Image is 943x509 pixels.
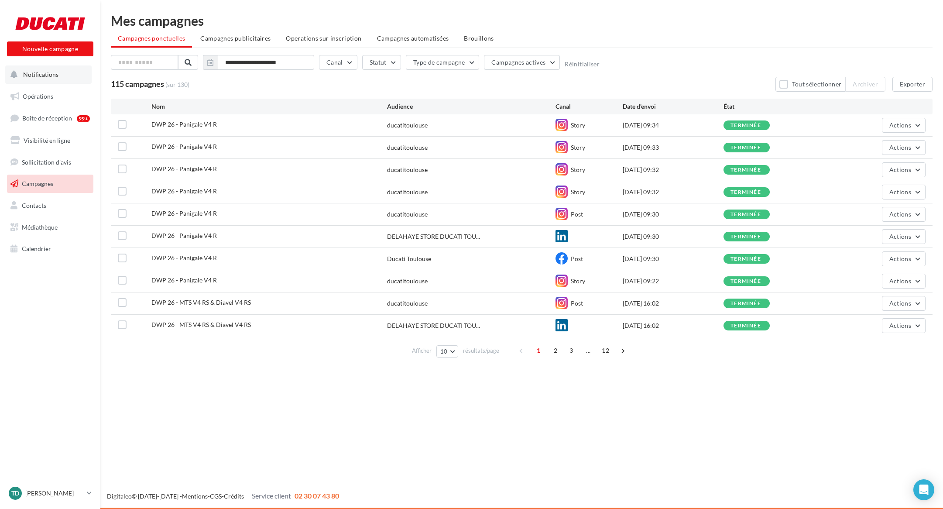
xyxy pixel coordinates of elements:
[532,344,545,358] span: 1
[387,121,428,130] div: ducatitoulouse
[210,492,222,500] a: CGS
[5,175,95,193] a: Campagnes
[151,143,217,150] span: DWP 26 - Panigale V4 R
[623,232,724,241] div: [DATE] 09:30
[730,301,761,306] div: terminée
[151,120,217,128] span: DWP 26 - Panigale V4 R
[5,131,95,150] a: Visibilité en ligne
[571,144,585,151] span: Story
[151,187,217,195] span: DWP 26 - Panigale V4 R
[623,143,724,152] div: [DATE] 09:33
[295,492,339,500] span: 02 30 07 43 80
[882,274,926,289] button: Actions
[892,77,933,92] button: Exporter
[151,210,217,217] span: DWP 26 - Panigale V4 R
[224,492,244,500] a: Crédits
[623,254,724,263] div: [DATE] 09:30
[151,321,251,328] span: DWP 26 - MTS V4 RS & Diavel V4 RS
[623,277,724,285] div: [DATE] 09:22
[571,299,583,307] span: Post
[107,492,339,500] span: © [DATE]-[DATE] - - -
[491,58,545,66] span: Campagnes actives
[387,321,480,330] span: DELAHAYE STORE DUCATI TOU...
[882,207,926,222] button: Actions
[730,234,761,240] div: terminée
[889,322,911,329] span: Actions
[387,277,428,285] div: ducatitoulouse
[730,279,761,284] div: terminée
[387,188,428,196] div: ducatitoulouse
[463,347,499,355] span: résultats/page
[889,210,911,218] span: Actions
[319,55,357,70] button: Canal
[571,188,585,196] span: Story
[151,254,217,261] span: DWP 26 - Panigale V4 R
[362,55,401,70] button: Statut
[22,180,53,187] span: Campagnes
[889,255,911,262] span: Actions
[286,34,361,42] span: Operations sur inscription
[7,485,93,502] a: TD [PERSON_NAME]
[730,189,761,195] div: terminée
[387,254,431,263] div: Ducati Toulouse
[436,345,459,358] button: 10
[724,102,824,111] div: État
[730,212,761,217] div: terminée
[23,93,53,100] span: Opérations
[889,166,911,173] span: Actions
[406,55,480,70] button: Type de campagne
[24,137,70,144] span: Visibilité en ligne
[440,348,448,355] span: 10
[889,188,911,196] span: Actions
[882,318,926,333] button: Actions
[387,299,428,308] div: ducatitoulouse
[25,489,83,498] p: [PERSON_NAME]
[11,489,19,498] span: TD
[889,233,911,240] span: Actions
[23,71,58,78] span: Notifications
[730,145,761,151] div: terminée
[387,143,428,152] div: ducatitoulouse
[845,77,885,92] button: Archiver
[623,210,724,219] div: [DATE] 09:30
[387,232,480,241] span: DELAHAYE STORE DUCATI TOU...
[22,114,72,122] span: Boîte de réception
[22,245,51,252] span: Calendrier
[484,55,560,70] button: Campagnes actives
[151,299,251,306] span: DWP 26 - MTS V4 RS & Diavel V4 RS
[913,479,934,500] div: Open Intercom Messenger
[623,165,724,174] div: [DATE] 09:32
[5,240,95,258] a: Calendrier
[165,80,189,89] span: (sur 130)
[377,34,449,42] span: Campagnes automatisées
[5,218,95,237] a: Médiathèque
[730,167,761,173] div: terminée
[387,210,428,219] div: ducatitoulouse
[889,277,911,285] span: Actions
[151,232,217,239] span: DWP 26 - Panigale V4 R
[412,347,432,355] span: Afficher
[564,344,578,358] span: 3
[730,256,761,262] div: terminée
[549,344,562,358] span: 2
[882,251,926,266] button: Actions
[22,224,58,231] span: Médiathèque
[182,492,208,500] a: Mentions
[882,229,926,244] button: Actions
[730,123,761,128] div: terminée
[571,210,583,218] span: Post
[200,34,271,42] span: Campagnes publicitaires
[882,296,926,311] button: Actions
[7,41,93,56] button: Nouvelle campagne
[571,121,585,129] span: Story
[571,166,585,173] span: Story
[623,121,724,130] div: [DATE] 09:34
[22,158,71,165] span: Sollicitation d'avis
[775,77,845,92] button: Tout sélectionner
[882,118,926,133] button: Actions
[5,87,95,106] a: Opérations
[77,115,90,122] div: 99+
[882,162,926,177] button: Actions
[571,277,585,285] span: Story
[151,102,387,111] div: Nom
